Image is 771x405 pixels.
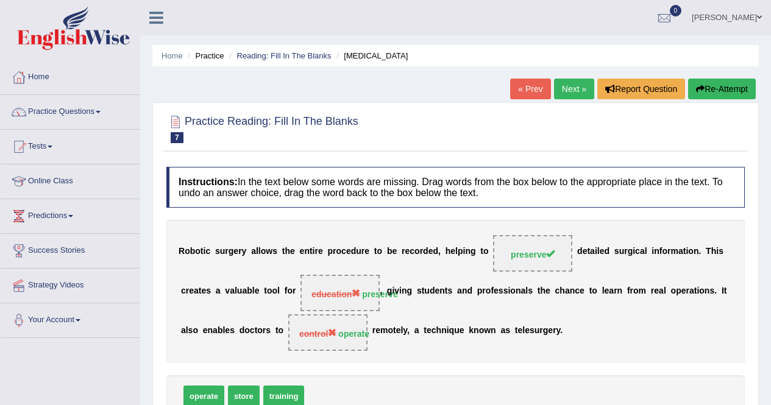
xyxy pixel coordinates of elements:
b: t [310,247,313,256]
b: o [671,286,677,296]
b: l [252,286,255,296]
b: s [417,286,422,296]
b: g [387,286,393,296]
b: o [699,286,705,296]
h4: In the text below some words are missing. Drag words from the box below to the appropriate place ... [166,167,745,208]
b: c [635,247,640,256]
b: n [617,286,623,296]
b: s [709,286,714,296]
b: s [272,247,277,256]
b: t [445,286,448,296]
b: o [195,247,201,256]
b: s [499,286,503,296]
strong: preserve [362,289,397,299]
b: c [432,326,436,336]
b: t [538,286,541,296]
b: , [407,326,410,336]
b: t [589,286,592,296]
b: e [203,326,208,336]
b: o [479,326,485,336]
b: k [469,326,474,336]
b: o [336,247,342,256]
a: Reading: Fill In The Blanks [236,51,331,60]
b: t [282,247,285,256]
b: p [458,247,463,256]
b: s [503,286,508,296]
b: a [216,286,221,296]
b: b [247,286,252,296]
b: r [372,326,375,336]
b: e [525,326,530,336]
b: p [477,286,483,296]
b: a [457,286,462,296]
a: Success Stories [1,234,140,264]
b: h [446,247,451,256]
b: v [394,286,399,296]
b: b [190,247,196,256]
b: h [560,286,565,296]
b: r [686,286,689,296]
span: Drop target [300,275,380,311]
b: o [244,326,250,336]
b: d [604,247,609,256]
a: Strategy Videos [1,269,140,299]
b: l [525,286,528,296]
b: a [521,286,525,296]
b: e [300,247,305,256]
b: t [480,247,483,256]
b: n [491,326,496,336]
b: u [356,247,361,256]
b: c [410,247,414,256]
b: r [263,326,266,336]
b: o [388,326,393,336]
b: e [396,326,401,336]
b: o [257,326,263,336]
b: g [628,247,633,256]
b: r [186,286,189,296]
b: n [465,247,471,256]
b: r [614,286,617,296]
b: e [450,247,455,256]
b: o [486,286,491,296]
b: f [627,286,630,296]
b: r [539,326,542,336]
b: w [484,326,491,336]
b: l [664,286,666,296]
b: a [414,326,419,336]
b: w [266,247,272,256]
b: n [705,286,710,296]
b: r [553,326,556,336]
b: a [678,247,683,256]
b: r [293,286,296,296]
b: t [199,286,202,296]
b: r [482,286,485,296]
b: i [203,247,205,256]
b: e [681,286,686,296]
span: control [299,329,336,339]
b: o [688,247,694,256]
b: e [427,326,432,336]
b: t [515,326,518,336]
li: Practice [185,50,224,62]
b: n [439,286,445,296]
b: e [233,247,238,256]
b: l [602,286,605,296]
b: s [614,247,619,256]
b: o [377,247,383,256]
b: d [467,286,472,296]
a: Your Account [1,303,140,334]
b: e [654,286,659,296]
b: b [218,326,223,336]
b: p [676,286,681,296]
b: e [545,286,550,296]
b: l [258,247,261,256]
span: education [311,289,360,299]
b: o [261,247,266,256]
a: Tests [1,130,140,160]
b: n [208,326,213,336]
b: e [548,326,553,336]
b: l [455,247,458,256]
b: u [454,326,460,336]
b: l [256,247,258,256]
b: e [583,247,588,256]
